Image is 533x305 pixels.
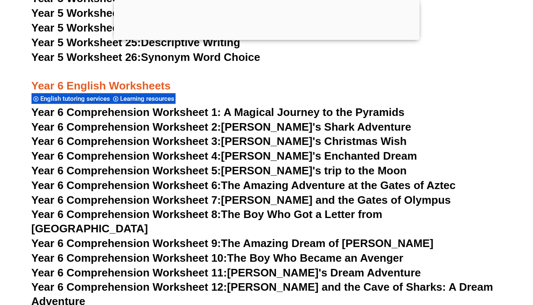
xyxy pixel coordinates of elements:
[32,266,227,279] span: Year 6 Comprehension Worksheet 11:
[389,210,533,305] iframe: Chat Widget
[32,36,240,49] a: Year 5 Worksheet 25:Descriptive Writing
[32,106,405,118] a: Year 6 Comprehension Worksheet 1: A Magical Journey to the Pyramids
[120,95,177,103] span: Learning resources
[32,208,383,235] a: Year 6 Comprehension Worksheet 8:The Boy Who Got a Letter from [GEOGRAPHIC_DATA]
[32,164,407,177] a: Year 6 Comprehension Worksheet 5:[PERSON_NAME]'s trip to the Moon
[32,164,221,177] span: Year 6 Comprehension Worksheet 5:
[32,237,221,250] span: Year 6 Comprehension Worksheet 9:
[32,21,141,34] span: Year 5 Worksheet 24:
[40,95,113,103] span: English tutoring services
[32,121,411,133] a: Year 6 Comprehension Worksheet 2:[PERSON_NAME]'s Shark Adventure
[32,266,421,279] a: Year 6 Comprehension Worksheet 11:[PERSON_NAME]'s Dream Adventure
[32,135,407,147] a: Year 6 Comprehension Worksheet 3:[PERSON_NAME]'s Christmas Wish
[32,208,221,221] span: Year 6 Comprehension Worksheet 8:
[32,194,221,206] span: Year 6 Comprehension Worksheet 7:
[32,21,228,34] a: Year 5 Worksheet 24:Dialogue Writing
[32,252,227,264] span: Year 6 Comprehension Worksheet 10:
[32,93,111,104] div: English tutoring services
[32,179,221,192] span: Year 6 Comprehension Worksheet 6:
[32,135,221,147] span: Year 6 Comprehension Worksheet 3:
[32,150,221,162] span: Year 6 Comprehension Worksheet 4:
[32,179,456,192] a: Year 6 Comprehension Worksheet 6:The Amazing Adventure at the Gates of Aztec
[32,281,227,293] span: Year 6 Comprehension Worksheet 12:
[32,252,404,264] a: Year 6 Comprehension Worksheet 10:The Boy Who Became an Avenger
[32,51,260,63] a: Year 5 Worksheet 26:Synonym Word Choice
[32,150,417,162] a: Year 6 Comprehension Worksheet 4:[PERSON_NAME]'s Enchanted Dream
[111,93,176,104] div: Learning resources
[32,51,141,63] span: Year 5 Worksheet 26:
[32,7,271,19] a: Year 5 Worksheet 23:Editing and Proofreading
[32,36,141,49] span: Year 5 Worksheet 25:
[32,237,433,250] a: Year 6 Comprehension Worksheet 9:The Amazing Dream of [PERSON_NAME]
[32,194,451,206] a: Year 6 Comprehension Worksheet 7:[PERSON_NAME] and the Gates of Olympus
[32,7,141,19] span: Year 5 Worksheet 23:
[32,121,221,133] span: Year 6 Comprehension Worksheet 2:
[32,65,502,93] h3: Year 6 English Worksheets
